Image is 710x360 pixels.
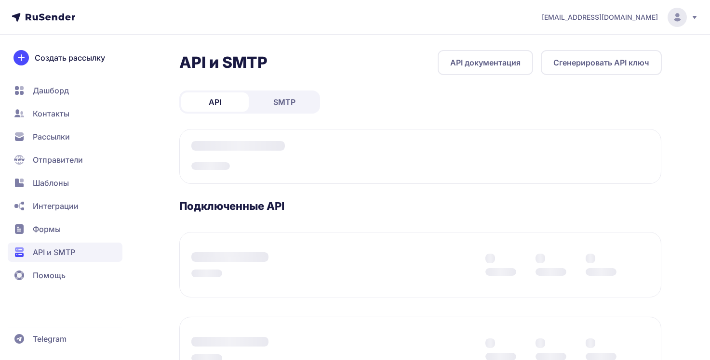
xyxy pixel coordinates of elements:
span: Создать рассылку [35,52,105,64]
span: API и SMTP [33,246,75,258]
span: Интеграции [33,200,79,212]
a: API [181,92,249,112]
span: Шаблоны [33,177,69,189]
span: Контакты [33,108,69,119]
span: Telegram [33,333,67,345]
a: API документация [438,50,533,75]
span: Формы [33,223,61,235]
span: Помощь [33,270,66,281]
button: Сгенерировать API ключ [541,50,662,75]
span: Рассылки [33,131,70,142]
span: [EMAIL_ADDRESS][DOMAIN_NAME] [542,13,658,22]
span: SMTP [273,96,295,108]
span: API [209,96,221,108]
h2: API и SMTP [179,53,268,72]
span: Отправители [33,154,83,166]
h3: Подключенные API [179,199,662,213]
a: Telegram [8,329,122,348]
span: Дашборд [33,85,69,96]
a: SMTP [251,92,318,112]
